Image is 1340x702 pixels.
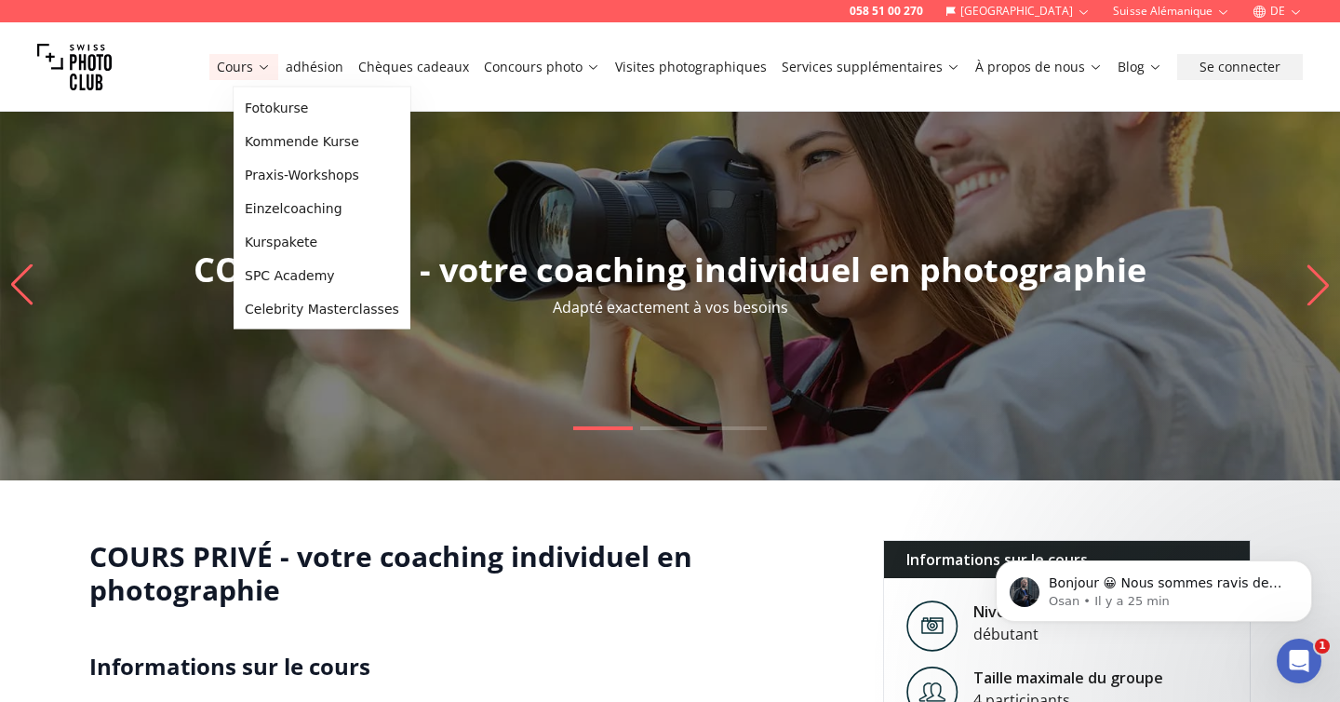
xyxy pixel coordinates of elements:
[81,54,315,143] font: Bonjour 😀 Nous sommes ravis de votre visite. N'hésitez pas à nous poser des questions ou à nous l...
[89,537,692,609] font: COURS PRIVÉ - votre coaching individuel en photographie
[782,58,943,75] font: Services supplémentaires
[476,54,608,80] button: Concours photo
[217,58,253,75] font: Cours
[237,292,407,326] a: Celebrity Masterclasses
[358,58,469,76] a: Chèques cadeaux
[1199,58,1280,75] font: Se connecter
[81,72,321,88] p: Message from Osan, sent Il y a 25 min
[237,158,407,192] a: Praxis-Workshops
[1113,3,1213,19] font: Suisse alémanique
[774,54,968,80] button: Services supplémentaires
[484,58,583,75] font: Concours photo
[209,54,278,80] button: Cours
[906,601,958,652] img: Niveau
[553,297,788,317] font: Adapté exactement à vos besoins
[1118,58,1145,75] font: Blog
[237,91,407,125] a: Fotokurse
[358,58,469,75] font: Chèques cadeaux
[1319,640,1326,652] font: 1
[850,4,923,19] a: 058 51 00 270
[217,58,271,76] a: Cours
[237,225,407,259] a: Kurspakete
[608,54,774,80] button: Visites photographiques
[484,58,600,76] a: Concours photo
[975,58,1085,75] font: À propos de nous
[615,58,767,76] a: Visites photographiques
[278,54,351,80] button: adhésion
[1270,3,1285,19] font: DE
[1177,54,1303,80] button: Se connecter
[906,549,1088,570] font: Informations sur le cours
[1277,639,1321,683] iframe: Chat en direct par interphone
[960,3,1074,19] font: [GEOGRAPHIC_DATA]
[237,125,407,158] a: Kommende Kurse
[975,58,1103,76] a: À propos de nous
[1118,58,1162,76] a: Blog
[351,54,476,80] button: Chèques cadeaux
[286,58,343,75] font: adhésion
[968,54,1110,80] button: À propos de nous
[37,30,112,104] img: Club photo suisse
[194,247,1146,292] font: COURS PRIVÉ - votre coaching individuel en photographie
[237,192,407,225] a: Einzelcoaching
[850,3,923,19] font: 058 51 00 270
[89,651,370,682] font: Informations sur le cours
[286,58,343,76] a: adhésion
[782,58,960,76] a: Services supplémentaires
[237,259,407,292] a: SPC Academy
[1110,54,1170,80] button: Blog
[973,668,1163,688] font: Taille maximale du groupe
[968,521,1340,652] iframe: Message de notifications d'interphone
[615,58,767,75] font: Visites photographiques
